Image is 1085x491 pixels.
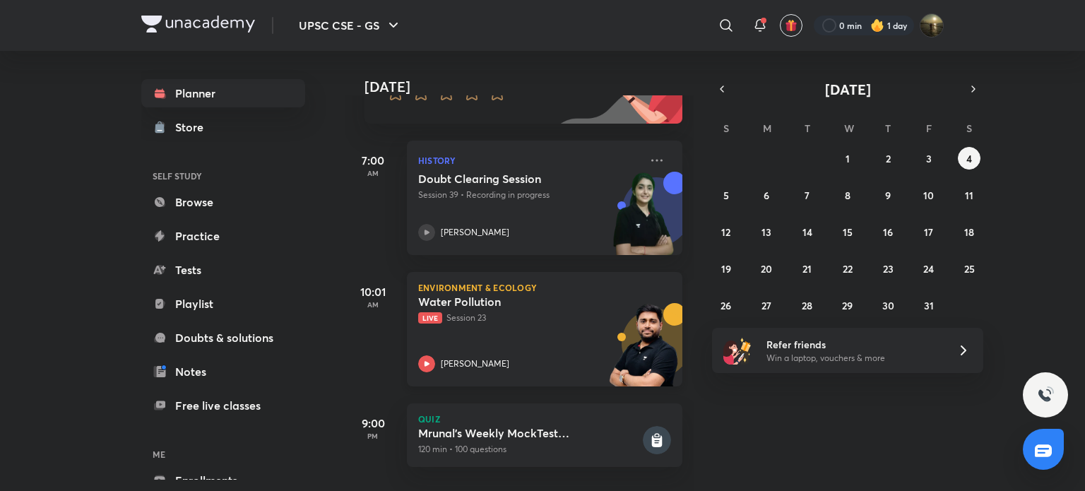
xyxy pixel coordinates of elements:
[141,113,305,141] a: Store
[723,189,729,202] abbr: October 5, 2025
[141,164,305,188] h6: SELF STUDY
[802,262,812,276] abbr: October 21, 2025
[141,442,305,466] h6: ME
[836,294,859,317] button: October 29, 2025
[802,225,812,239] abbr: October 14, 2025
[364,78,696,95] h4: [DATE]
[885,189,891,202] abbr: October 9, 2025
[923,189,934,202] abbr: October 10, 2025
[345,283,401,300] h5: 10:01
[141,188,305,216] a: Browse
[966,122,972,135] abbr: Saturday
[345,152,401,169] h5: 7:00
[918,294,940,317] button: October 31, 2025
[715,220,737,243] button: October 12, 2025
[715,294,737,317] button: October 26, 2025
[885,122,891,135] abbr: Thursday
[715,184,737,206] button: October 5, 2025
[141,16,255,36] a: Company Logo
[877,220,899,243] button: October 16, 2025
[441,226,509,239] p: [PERSON_NAME]
[764,189,769,202] abbr: October 6, 2025
[418,152,640,169] p: History
[802,299,812,312] abbr: October 28, 2025
[785,19,798,32] img: avatar
[796,220,819,243] button: October 14, 2025
[836,257,859,280] button: October 22, 2025
[345,300,401,309] p: AM
[418,295,594,309] h5: Water Pollution
[877,147,899,170] button: October 2, 2025
[924,225,933,239] abbr: October 17, 2025
[141,222,305,250] a: Practice
[141,290,305,318] a: Playlist
[918,257,940,280] button: October 24, 2025
[418,283,671,292] p: Environment & Ecology
[796,184,819,206] button: October 7, 2025
[886,152,891,165] abbr: October 2, 2025
[846,152,850,165] abbr: October 1, 2025
[877,257,899,280] button: October 23, 2025
[141,256,305,284] a: Tests
[870,18,884,32] img: streak
[721,299,731,312] abbr: October 26, 2025
[763,122,771,135] abbr: Monday
[418,426,640,440] h5: Mrunal's Weekly MockTest Pillar3C_Intl_ORG
[964,262,975,276] abbr: October 25, 2025
[924,299,934,312] abbr: October 31, 2025
[796,257,819,280] button: October 21, 2025
[345,169,401,177] p: AM
[605,303,682,401] img: unacademy
[141,391,305,420] a: Free live classes
[761,225,771,239] abbr: October 13, 2025
[175,119,212,136] div: Store
[882,299,894,312] abbr: October 30, 2025
[755,294,778,317] button: October 27, 2025
[418,312,640,324] p: Session 23
[836,147,859,170] button: October 1, 2025
[836,184,859,206] button: October 8, 2025
[845,189,850,202] abbr: October 8, 2025
[877,294,899,317] button: October 30, 2025
[1037,386,1054,403] img: ttu
[141,79,305,107] a: Planner
[418,443,640,456] p: 120 min • 100 questions
[920,13,944,37] img: Omkar Gote
[723,336,752,365] img: referral
[958,257,980,280] button: October 25, 2025
[755,257,778,280] button: October 20, 2025
[345,432,401,440] p: PM
[966,152,972,165] abbr: October 4, 2025
[766,337,940,352] h6: Refer friends
[418,189,640,201] p: Session 39 • Recording in progress
[761,262,772,276] abbr: October 20, 2025
[418,172,594,186] h5: Doubt Clearing Session
[883,225,893,239] abbr: October 16, 2025
[844,122,854,135] abbr: Wednesday
[780,14,802,37] button: avatar
[926,152,932,165] abbr: October 3, 2025
[825,80,871,99] span: [DATE]
[418,312,442,324] span: Live
[441,357,509,370] p: [PERSON_NAME]
[761,299,771,312] abbr: October 27, 2025
[723,122,729,135] abbr: Sunday
[843,225,853,239] abbr: October 15, 2025
[918,220,940,243] button: October 17, 2025
[715,257,737,280] button: October 19, 2025
[958,220,980,243] button: October 18, 2025
[923,262,934,276] abbr: October 24, 2025
[796,294,819,317] button: October 28, 2025
[805,189,810,202] abbr: October 7, 2025
[805,122,810,135] abbr: Tuesday
[721,262,731,276] abbr: October 19, 2025
[836,220,859,243] button: October 15, 2025
[141,357,305,386] a: Notes
[964,225,974,239] abbr: October 18, 2025
[418,415,671,423] p: Quiz
[965,189,973,202] abbr: October 11, 2025
[842,299,853,312] abbr: October 29, 2025
[918,147,940,170] button: October 3, 2025
[958,184,980,206] button: October 11, 2025
[721,225,730,239] abbr: October 12, 2025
